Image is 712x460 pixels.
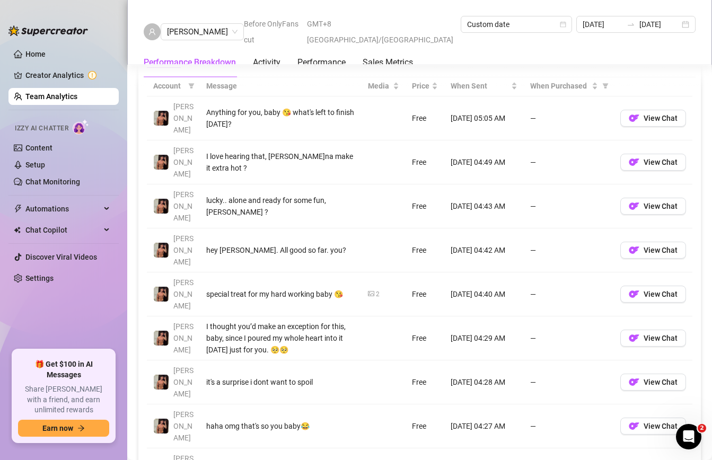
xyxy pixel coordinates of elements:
[25,200,101,217] span: Automations
[307,16,454,48] span: GMT+8 [GEOGRAPHIC_DATA]/[GEOGRAPHIC_DATA]
[524,272,614,316] td: —
[8,25,88,36] img: logo-BBDzfeDw.svg
[154,287,169,302] img: Zach
[627,20,635,29] span: swap-right
[629,113,639,123] img: OF
[530,80,590,92] span: When Purchased
[148,28,156,36] span: user
[406,96,444,140] td: Free
[173,234,194,266] span: [PERSON_NAME]
[18,359,109,380] span: 🎁 Get $100 in AI Messages
[25,144,52,152] a: Content
[406,140,444,184] td: Free
[620,205,686,213] a: OFView Chat
[253,56,280,69] div: Activity
[25,178,80,186] a: Chat Monitoring
[406,228,444,272] td: Free
[444,96,524,140] td: [DATE] 05:05 AM
[620,154,686,171] button: OFView Chat
[14,226,21,234] img: Chat Copilot
[406,76,444,96] th: Price
[644,202,678,210] span: View Chat
[620,198,686,215] button: OFView Chat
[154,155,169,170] img: Zach
[620,286,686,303] button: OFView Chat
[644,422,678,430] span: View Chat
[620,374,686,391] button: OFView Chat
[620,293,686,301] a: OFView Chat
[206,376,355,388] div: it's a surprise i dont want to spoil
[620,242,686,259] button: OFView Chat
[644,158,678,166] span: View Chat
[173,190,194,222] span: [PERSON_NAME]
[406,404,444,448] td: Free
[15,123,68,134] span: Izzy AI Chatter
[600,78,611,94] span: filter
[154,375,169,390] img: Zach
[200,76,362,96] th: Message
[297,56,346,69] div: Performance
[444,316,524,360] td: [DATE] 04:29 AM
[173,366,194,398] span: [PERSON_NAME]
[406,316,444,360] td: Free
[154,111,169,126] img: Zach
[154,199,169,214] img: Zach
[77,424,85,432] span: arrow-right
[560,21,566,28] span: calendar
[206,288,355,300] div: special treat for my hard working baby 😘
[620,117,686,125] a: OFView Chat
[629,333,639,343] img: OF
[524,360,614,404] td: —
[629,157,639,167] img: OF
[406,272,444,316] td: Free
[602,83,609,89] span: filter
[583,19,623,30] input: Start date
[639,19,680,30] input: End date
[620,330,686,347] button: OFView Chat
[167,24,238,40] span: Chloe Louise
[406,184,444,228] td: Free
[206,321,355,356] div: I thought you’d make an exception for this, baby, since I poured my whole heart into it [DATE] ju...
[620,249,686,257] a: OFView Chat
[14,205,22,213] span: thunderbolt
[444,140,524,184] td: [DATE] 04:49 AM
[206,151,355,174] div: I love hearing that, [PERSON_NAME]na make it extra hot ?
[25,253,97,261] a: Discover Viral Videos
[173,322,194,354] span: [PERSON_NAME]
[368,290,374,297] span: picture
[444,272,524,316] td: [DATE] 04:40 AM
[188,83,195,89] span: filter
[25,67,110,84] a: Creator Analytics exclamation-circle
[620,424,686,433] a: OFView Chat
[144,56,236,69] div: Performance Breakdown
[524,184,614,228] td: —
[73,119,89,135] img: AI Chatter
[644,114,678,122] span: View Chat
[524,228,614,272] td: —
[154,419,169,434] img: Zach
[629,201,639,211] img: OF
[629,289,639,299] img: OF
[644,378,678,386] span: View Chat
[206,194,355,218] div: lucky.. alone and ready for some fun, [PERSON_NAME] ?
[524,404,614,448] td: —
[620,161,686,169] a: OFView Chat
[467,16,566,32] span: Custom date
[153,80,184,92] span: Account
[25,50,46,58] a: Home
[620,110,686,127] button: OFView Chat
[444,76,524,96] th: When Sent
[627,20,635,29] span: to
[206,244,355,256] div: hey [PERSON_NAME]. All good so far. you?
[25,92,77,101] a: Team Analytics
[206,107,355,130] div: Anything for you, baby 😘 what's left to finish [DATE]?
[620,337,686,345] a: OFView Chat
[25,274,54,282] a: Settings
[412,80,429,92] span: Price
[629,421,639,431] img: OF
[629,245,639,255] img: OF
[444,404,524,448] td: [DATE] 04:27 AM
[644,246,678,254] span: View Chat
[368,80,391,92] span: Media
[620,418,686,435] button: OFView Chat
